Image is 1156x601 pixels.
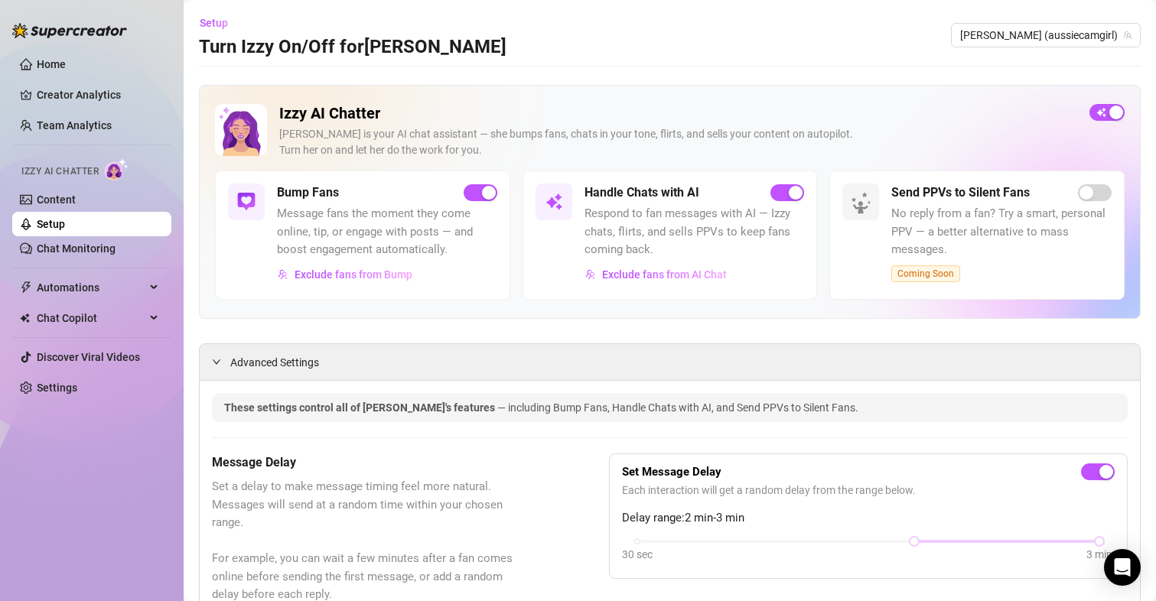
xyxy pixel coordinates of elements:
button: Exclude fans from Bump [277,262,413,287]
a: Discover Viral Videos [37,351,140,363]
a: Creator Analytics [37,83,159,107]
span: Setup [200,17,228,29]
img: svg%3e [237,193,256,211]
span: expanded [212,357,221,366]
div: 30 sec [622,546,653,563]
span: Chat Copilot [37,306,145,330]
span: Exclude fans from Bump [295,268,412,281]
a: Home [37,58,66,70]
img: AI Chatter [105,158,129,180]
h2: Izzy AI Chatter [279,104,1077,123]
a: Settings [37,382,77,394]
span: Maki (aussiecamgirl) [960,24,1132,47]
div: expanded [212,353,230,370]
span: Respond to fan messages with AI — Izzy chats, flirts, and sells PPVs to keep fans coming back. [585,205,805,259]
button: Setup [199,11,240,35]
img: Izzy AI Chatter [215,104,267,156]
span: Coming Soon [891,265,960,282]
div: [PERSON_NAME] is your AI chat assistant — she bumps fans, chats in your tone, flirts, and sells y... [279,126,1077,158]
h5: Message Delay [212,453,532,472]
button: Exclude fans from AI Chat [585,262,728,287]
span: thunderbolt [20,281,32,294]
span: Delay range: 2 min - 3 min [622,509,1115,528]
a: Team Analytics [37,119,112,132]
span: Advanced Settings [230,354,319,371]
a: Chat Monitoring [37,242,116,255]
div: 3 min [1086,546,1112,563]
span: Automations [37,275,145,300]
a: Content [37,193,76,206]
span: Exclude fans from AI Chat [602,268,727,281]
img: Chat Copilot [20,313,30,323]
img: logo-BBDzfeDw.svg [12,23,127,38]
img: svg%3e [585,269,596,280]
h3: Turn Izzy On/Off for [PERSON_NAME] [199,35,506,60]
span: These settings control all of [PERSON_NAME]'s features [224,401,497,414]
span: — including Bump Fans, Handle Chats with AI, and Send PPVs to Silent Fans. [497,401,858,414]
div: Open Intercom Messenger [1104,549,1141,586]
h5: Send PPVs to Silent Fans [891,184,1030,202]
span: Each interaction will get a random delay from the range below. [622,482,1115,499]
img: svg%3e [545,193,563,211]
img: silent-fans-ppv-o-N6Mmdf.svg [851,192,875,216]
h5: Handle Chats with AI [585,184,699,202]
span: No reply from a fan? Try a smart, personal PPV — a better alternative to mass messages. [891,205,1112,259]
img: svg%3e [278,269,288,280]
span: team [1123,31,1132,40]
a: Setup [37,218,65,230]
span: Message fans the moment they come online, tip, or engage with posts — and boost engagement automa... [277,205,497,259]
h5: Bump Fans [277,184,339,202]
span: Izzy AI Chatter [21,164,99,179]
strong: Set Message Delay [622,465,721,479]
